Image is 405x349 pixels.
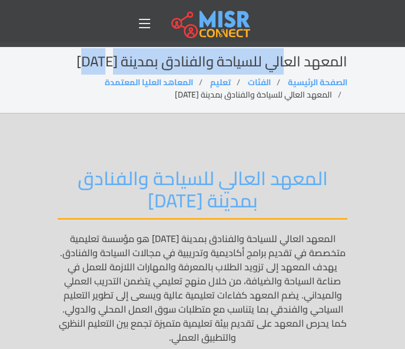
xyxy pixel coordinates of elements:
[58,231,347,344] p: المعهد العالي للسياحة والفنادق بمدينة [DATE] هو مؤسسة تعليمية متخصصة في تقديم برامج أكاديمية وتدر...
[175,89,347,101] li: المعهد العالي للسياحة والفنادق بمدينة [DATE]
[248,75,271,90] a: الفئات
[288,75,347,90] a: الصفحة الرئيسية
[105,75,193,90] a: المعاهد العليا المعتمدة
[171,9,250,38] img: main.misr_connect
[58,53,347,71] h2: المعهد العالي للسياحة والفنادق بمدينة [DATE]
[210,75,231,90] a: تعليم
[58,167,347,220] h2: المعهد العالي للسياحة والفنادق بمدينة [DATE]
